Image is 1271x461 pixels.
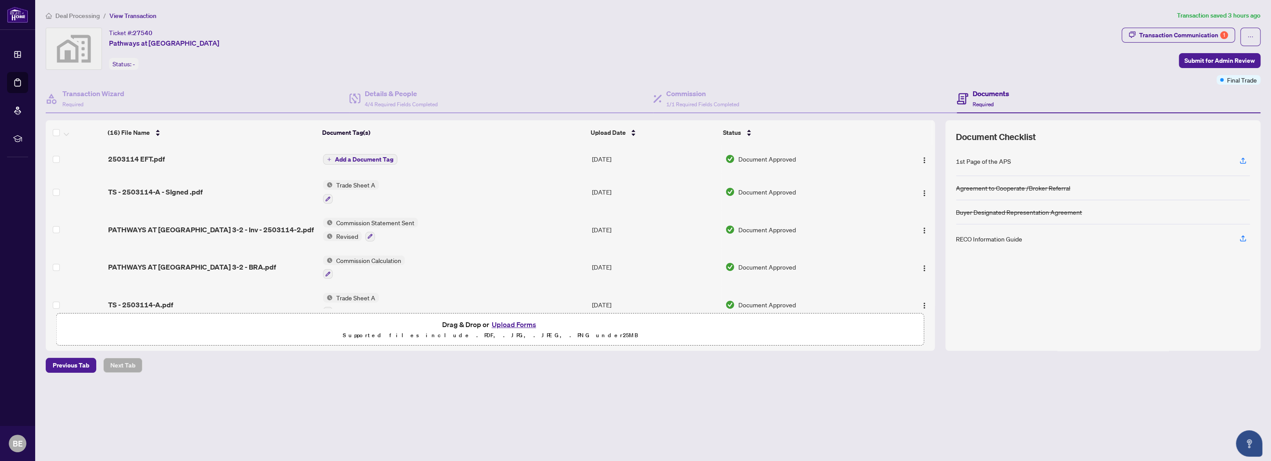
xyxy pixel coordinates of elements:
[109,58,138,70] div: Status:
[725,154,735,164] img: Document Status
[323,293,333,303] img: Status Icon
[1177,11,1260,21] article: Transaction saved 3 hours ago
[46,358,96,373] button: Previous Tab
[956,131,1036,143] span: Document Checklist
[956,156,1011,166] div: 1st Page of the APS
[133,60,135,68] span: -
[917,260,931,274] button: Logo
[323,231,333,241] img: Status Icon
[108,154,165,164] span: 2503114 EFT.pdf
[365,88,438,99] h4: Details & People
[442,319,538,330] span: Drag & Drop or
[1236,430,1262,457] button: Open asap
[108,299,173,310] span: TS - 2503114-A.pdf
[921,190,928,197] img: Logo
[1220,31,1228,39] div: 1
[109,38,219,48] span: Pathways at [GEOGRAPHIC_DATA]
[719,120,885,145] th: Status
[53,358,89,372] span: Previous Tab
[921,227,928,234] img: Logo
[104,120,319,145] th: (16) File Name
[62,101,84,108] span: Required
[46,13,52,19] span: home
[738,187,796,197] span: Document Approved
[666,101,739,108] span: 1/1 Required Fields Completed
[108,187,203,197] span: TS - 2503114-A - SIgned .pdf
[323,293,379,317] button: Status IconTrade Sheet A
[956,207,1082,217] div: Buyer Designated Representation Agreement
[590,128,625,137] span: Upload Date
[323,180,333,190] img: Status Icon
[323,154,397,165] button: Add a Document Tag
[917,152,931,166] button: Logo
[723,128,741,137] span: Status
[335,156,393,162] span: Add a Document Tag
[725,300,735,310] img: Document Status
[333,293,379,303] span: Trade Sheet A
[103,11,106,21] li: /
[1179,53,1260,68] button: Submit for Admin Review
[103,358,142,373] button: Next Tab
[323,218,333,227] img: Status Icon
[738,225,796,234] span: Document Approved
[738,300,796,310] span: Document Approved
[109,28,153,38] div: Ticket #:
[588,211,722,249] td: [DATE]
[666,88,739,99] h4: Commission
[1184,54,1255,68] span: Submit for Admin Review
[333,231,362,241] span: Revised
[1139,28,1228,42] div: Transaction Communication
[62,330,919,341] p: Supported files include .PDF, .JPG, .JPEG, .PNG under 25 MB
[323,256,405,279] button: Status IconCommission Calculation
[973,101,994,108] span: Required
[327,157,331,162] span: plus
[917,185,931,199] button: Logo
[738,262,796,272] span: Document Approved
[921,265,928,272] img: Logo
[1247,34,1253,40] span: ellipsis
[133,29,153,37] span: 27540
[588,286,722,324] td: [DATE]
[921,157,928,164] img: Logo
[13,437,23,450] span: BE
[62,88,124,99] h4: Transaction Wizard
[333,256,405,265] span: Commission Calculation
[917,298,931,312] button: Logo
[725,225,735,234] img: Document Status
[333,218,418,227] span: Commission Statement Sent
[588,249,722,286] td: [DATE]
[738,154,796,164] span: Document Approved
[319,120,587,145] th: Document Tag(s)
[956,234,1022,244] div: RECO Information Guide
[973,88,1009,99] h4: Documents
[323,180,379,204] button: Status IconTrade Sheet A
[57,313,924,346] span: Drag & Drop orUpload FormsSupported files include .PDF, .JPG, .JPEG, .PNG under25MB
[109,12,156,20] span: View Transaction
[588,173,722,211] td: [DATE]
[333,180,379,190] span: Trade Sheet A
[108,262,276,272] span: PATHWAYS AT [GEOGRAPHIC_DATA] 3-2 - BRA.pdf
[921,302,928,309] img: Logo
[1227,75,1257,85] span: Final Trade
[725,262,735,272] img: Document Status
[46,28,102,69] img: svg%3e
[7,7,28,23] img: logo
[489,319,538,330] button: Upload Forms
[55,12,100,20] span: Deal Processing
[725,187,735,197] img: Document Status
[365,101,438,108] span: 4/4 Required Fields Completed
[323,218,418,241] button: Status IconCommission Statement SentStatus IconRevised
[108,224,314,235] span: PATHWAYS AT [GEOGRAPHIC_DATA] 3-2 - Inv - 2503114-2.pdf
[588,145,722,173] td: [DATE]
[1122,28,1235,43] button: Transaction Communication1
[956,183,1070,193] div: Agreement to Cooperate /Broker Referral
[587,120,719,145] th: Upload Date
[108,128,150,137] span: (16) File Name
[323,256,333,265] img: Status Icon
[917,223,931,237] button: Logo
